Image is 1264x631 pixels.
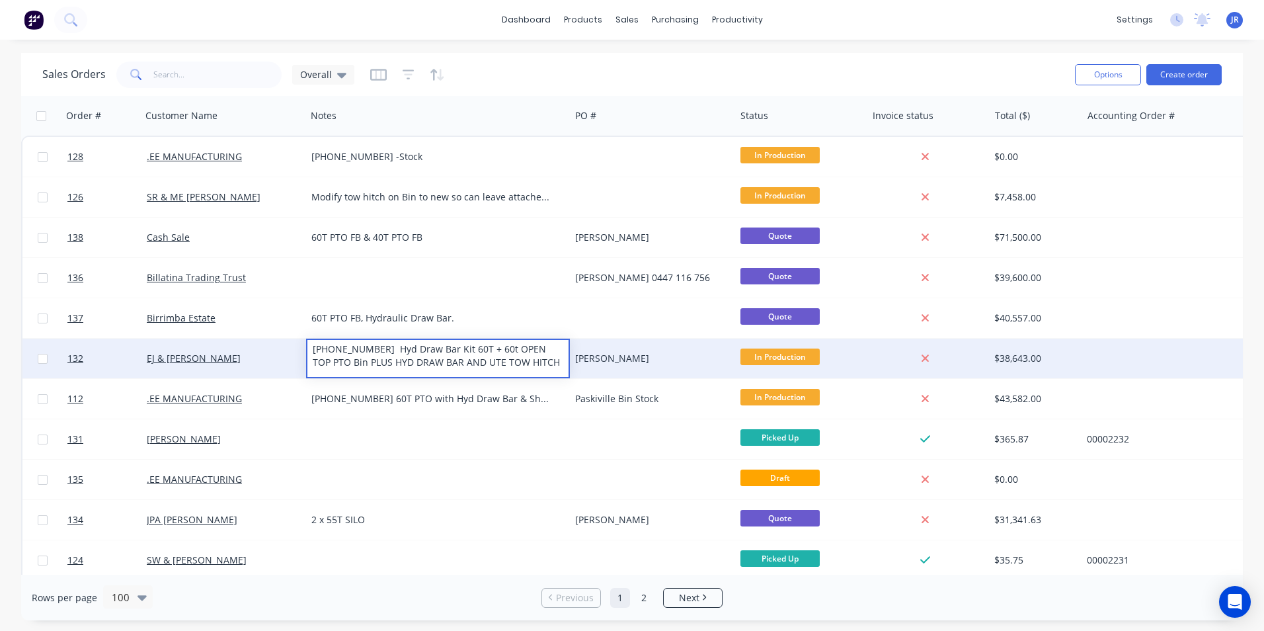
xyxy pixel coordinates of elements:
[67,231,83,244] span: 138
[994,433,1072,446] div: $365.87
[664,591,722,605] a: Next page
[67,433,83,446] span: 131
[66,109,101,122] div: Order #
[147,190,260,203] a: SR & ME [PERSON_NAME]
[1219,586,1251,618] div: Open Intercom Messenger
[740,228,820,244] span: Quote
[67,554,83,567] span: 124
[556,591,594,605] span: Previous
[67,540,147,580] a: 124
[67,177,147,217] a: 126
[705,10,770,30] div: productivity
[645,10,705,30] div: purchasing
[994,150,1072,163] div: $0.00
[740,109,768,122] div: Status
[147,554,247,566] a: SW & [PERSON_NAME]
[994,190,1072,204] div: $7,458.00
[994,473,1072,486] div: $0.00
[1146,64,1222,85] button: Create order
[740,389,820,405] span: In Production
[679,591,699,605] span: Next
[67,218,147,257] a: 138
[536,588,728,608] ul: Pagination
[542,591,600,605] a: Previous page
[147,433,221,445] a: [PERSON_NAME]
[994,312,1072,325] div: $40,557.00
[147,150,242,163] a: .EE MANUFACTURING
[67,271,83,284] span: 136
[311,392,552,405] div: [PHONE_NUMBER] 60T PTO with Hyd Draw Bar & Shut Off
[740,147,820,163] span: In Production
[1087,433,1234,446] div: 00002232
[994,231,1072,244] div: $71,500.00
[1087,554,1234,567] div: 00002231
[153,62,282,88] input: Search...
[575,271,722,284] div: [PERSON_NAME] 0447 116 756
[575,392,722,405] div: Paskiville Bin Stock
[147,312,216,324] a: Birrimba Estate
[311,190,552,204] div: Modify tow hitch on Bin to new so can leave attached to tractor and add hydraulic wheels new
[147,352,241,364] a: EJ & [PERSON_NAME]
[147,231,190,243] a: Cash Sale
[311,150,552,163] div: [PHONE_NUMBER] -Stock
[67,137,147,177] a: 128
[740,470,820,486] span: Draft
[147,513,237,526] a: JPA [PERSON_NAME]
[307,340,569,372] div: [PHONE_NUMBER] Hyd Draw Bar Kit 60T + 60t OPEN TOP PTO Bin PLUS HYD DRAW BAR AND UTE TOW HITCH
[311,109,336,122] div: Notes
[145,109,217,122] div: Customer Name
[575,109,596,122] div: PO #
[67,500,147,540] a: 134
[67,339,147,378] a: 132
[67,379,147,419] a: 112
[994,352,1072,365] div: $38,643.00
[311,513,552,526] div: 2 x 55T SILO
[740,429,820,446] span: Picked Up
[610,588,630,608] a: Page 1 is your current page
[300,67,332,81] span: Overall
[740,308,820,325] span: Quote
[24,10,44,30] img: Factory
[147,271,246,284] a: Billatina Trading Trust
[1087,109,1175,122] div: Accounting Order #
[873,109,933,122] div: Invoice status
[311,231,552,244] div: 60T PTO FB & 40T PTO FB
[67,352,83,365] span: 132
[67,513,83,526] span: 134
[67,258,147,298] a: 136
[147,473,242,485] a: .EE MANUFACTURING
[575,513,722,526] div: [PERSON_NAME]
[740,268,820,284] span: Quote
[557,10,609,30] div: products
[1075,64,1141,85] button: Options
[67,419,147,459] a: 131
[740,550,820,567] span: Picked Up
[609,10,645,30] div: sales
[994,271,1072,284] div: $39,600.00
[994,392,1072,405] div: $43,582.00
[67,473,83,486] span: 135
[32,591,97,605] span: Rows per page
[67,150,83,163] span: 128
[495,10,557,30] a: dashboard
[67,190,83,204] span: 126
[311,312,552,325] div: 60T PTO FB, Hydraulic Draw Bar.
[1231,14,1239,26] span: JR
[67,392,83,405] span: 112
[67,460,147,499] a: 135
[575,352,722,365] div: [PERSON_NAME]
[994,554,1072,567] div: $35.75
[147,392,242,405] a: .EE MANUFACTURING
[740,349,820,365] span: In Production
[740,187,820,204] span: In Production
[994,513,1072,526] div: $31,341.63
[634,588,654,608] a: Page 2
[67,298,147,338] a: 137
[42,68,106,81] h1: Sales Orders
[995,109,1030,122] div: Total ($)
[575,231,722,244] div: [PERSON_NAME]
[1110,10,1160,30] div: settings
[740,510,820,526] span: Quote
[67,312,83,325] span: 137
